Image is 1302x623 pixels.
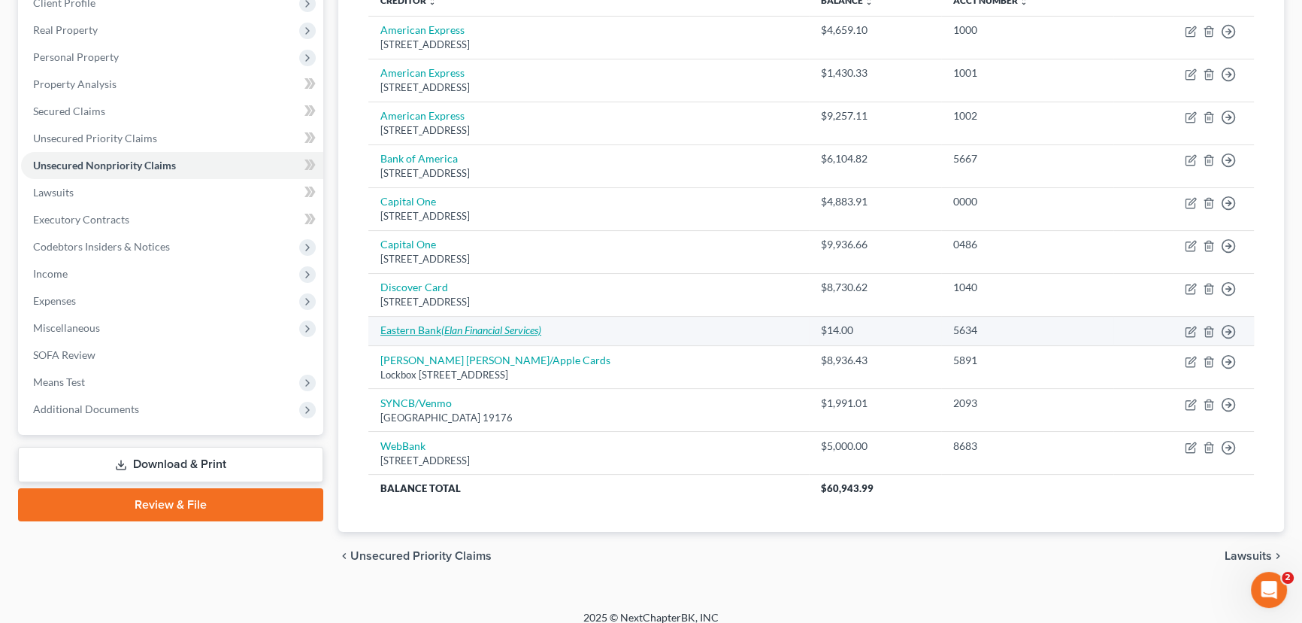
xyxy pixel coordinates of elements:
div: [STREET_ADDRESS] [380,81,797,95]
div: 8683 [953,439,1101,454]
a: SYNCB/Venmo [380,397,452,409]
a: American Express [380,66,465,79]
span: Secured Claims [33,105,105,117]
div: 5634 [953,323,1101,338]
span: SOFA Review [33,348,95,361]
button: Lawsuits chevron_right [1225,550,1284,562]
div: 5667 [953,151,1101,166]
span: Codebtors Insiders & Notices [33,240,170,253]
span: Expenses [33,294,76,307]
div: 1001 [953,65,1101,81]
i: chevron_left [338,550,350,562]
a: SOFA Review [21,342,323,369]
span: Lawsuits [33,186,74,199]
span: Income [33,267,68,280]
a: Property Analysis [21,71,323,98]
i: (Elan Financial Services) [441,324,541,336]
div: $8,730.62 [821,280,930,295]
div: $8,936.43 [821,353,930,368]
a: Lawsuits [21,179,323,206]
a: Bank of America [380,152,458,165]
div: 0486 [953,237,1101,252]
a: Discover Card [380,281,448,293]
div: $5,000.00 [821,439,930,454]
a: WebBank [380,439,425,452]
a: Unsecured Priority Claims [21,125,323,152]
span: 2 [1282,572,1294,584]
a: American Express [380,23,465,36]
a: Secured Claims [21,98,323,125]
a: Unsecured Nonpriority Claims [21,152,323,179]
span: Real Property [33,23,98,36]
a: Download & Print [18,447,323,482]
div: 2093 [953,396,1101,411]
button: chevron_left Unsecured Priority Claims [338,550,492,562]
span: Means Test [33,375,85,388]
span: Personal Property [33,50,119,63]
span: Unsecured Priority Claims [350,550,492,562]
a: Executory Contracts [21,206,323,233]
a: [PERSON_NAME] [PERSON_NAME]/Apple Cards [380,354,610,366]
a: Eastern Bank(Elan Financial Services) [380,324,541,336]
div: $9,257.11 [821,108,930,123]
div: $6,104.82 [821,151,930,166]
div: [STREET_ADDRESS] [380,454,797,468]
div: [STREET_ADDRESS] [380,123,797,138]
div: 0000 [953,194,1101,209]
span: Lawsuits [1225,550,1272,562]
div: 1040 [953,280,1101,295]
div: $1,430.33 [821,65,930,81]
div: 1000 [953,23,1101,38]
span: $60,943.99 [821,482,874,494]
div: $14.00 [821,323,930,338]
span: Unsecured Nonpriority Claims [33,159,176,172]
span: Property Analysis [33,77,117,90]
div: [STREET_ADDRESS] [380,209,797,223]
div: $9,936.66 [821,237,930,252]
span: Miscellaneous [33,321,100,334]
div: $4,659.10 [821,23,930,38]
i: chevron_right [1272,550,1284,562]
div: Lockbox [STREET_ADDRESS] [380,368,797,382]
div: 1002 [953,108,1101,123]
span: Unsecured Priority Claims [33,132,157,144]
div: [STREET_ADDRESS] [380,295,797,309]
iframe: Intercom live chat [1251,572,1287,608]
span: Additional Documents [33,403,139,415]
a: Review & File [18,488,323,521]
div: 5891 [953,353,1101,368]
a: Capital One [380,195,436,208]
th: Balance Total [368,475,809,502]
div: [GEOGRAPHIC_DATA] 19176 [380,411,797,425]
div: [STREET_ADDRESS] [380,166,797,181]
div: [STREET_ADDRESS] [380,38,797,52]
a: American Express [380,109,465,122]
span: Executory Contracts [33,213,129,226]
div: $4,883.91 [821,194,930,209]
a: Capital One [380,238,436,251]
div: $1,991.01 [821,396,930,411]
div: [STREET_ADDRESS] [380,252,797,266]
